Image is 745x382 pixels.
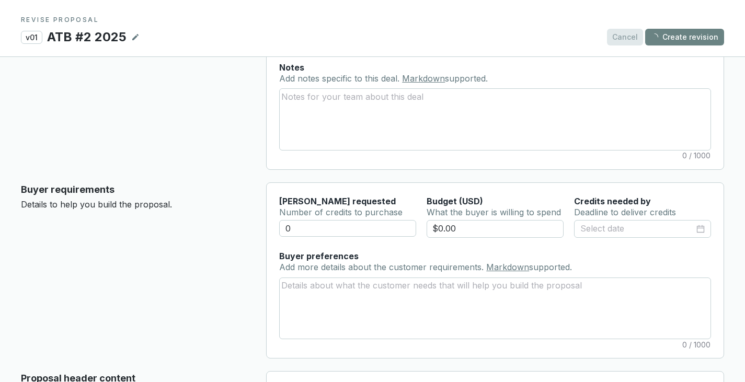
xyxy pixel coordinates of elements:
[580,222,694,236] input: Select date
[645,29,724,45] button: Create revision
[662,32,718,42] span: Create revision
[279,262,486,272] span: Add more details about the customer requirements.
[427,207,561,217] span: What the buyer is willing to spend
[279,73,402,84] span: Add notes specific to this deal.
[445,73,488,84] span: supported.
[279,195,396,207] label: [PERSON_NAME] requested
[650,33,658,41] span: loading
[279,250,359,262] label: Buyer preferences
[427,196,483,206] span: Budget (USD)
[279,62,304,73] label: Notes
[21,16,724,24] p: REVISE PROPOSAL
[574,195,651,207] label: Credits needed by
[21,31,42,44] p: v01
[47,28,127,46] p: ATB #2 2025
[574,207,676,217] span: Deadline to deliver credits
[21,199,249,211] p: Details to help you build the proposal.
[279,207,403,217] span: Number of credits to purchase
[486,262,529,272] a: Markdown
[21,182,249,197] p: Buyer requirements
[402,73,445,84] a: Markdown
[529,262,572,272] span: supported.
[607,29,643,45] button: Cancel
